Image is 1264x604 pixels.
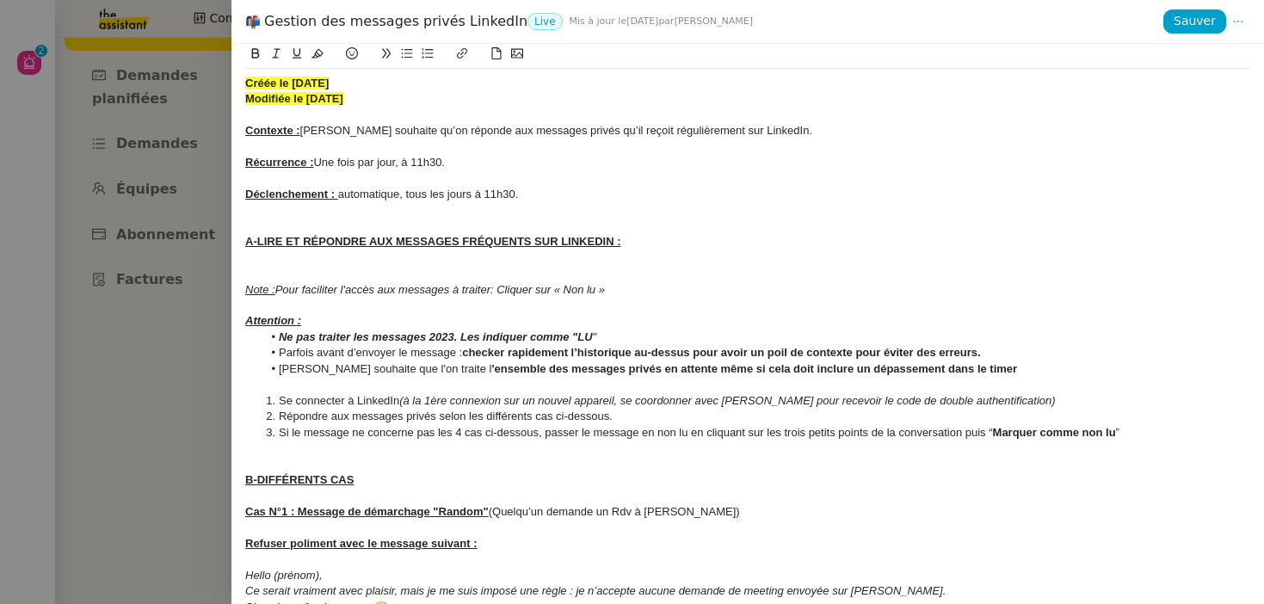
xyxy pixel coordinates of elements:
span: [PERSON_NAME] souhaite qu’on réponde aux messages privés qu’il reçoit régulièrement sur LinkedIn. [300,124,812,137]
u: Déclenchement : [245,188,335,200]
u: B-DIFFÉRENTS CAS [245,473,354,486]
em: " [593,330,597,343]
strong: 'ensemble des messages privés en attente même si cela doit inclure un dépassement dans le timer [491,362,1017,375]
u: Refuser poliment avec le message suivant : [245,537,478,550]
li: [PERSON_NAME] souhaite que l'on traite l [262,361,1251,377]
span: par [658,15,674,27]
li: Parfois avant d’envoyer le message : [262,345,1251,361]
u: Cas N°1 : Message de démarchage "Random" [245,505,489,518]
span: Sauver [1174,11,1216,31]
em: Ce serait vraiment avec plaisir, mais je me suis imposé une règle : je n’accepte aucune demande d... [245,584,946,597]
em: Ne pas traiter les messages 2023. Les indiquer comme "LU [279,330,593,343]
strong: Créée le [DATE] [245,77,329,89]
em: (à la 1ère connexion sur un nouvel appareil, se coordonner avec [PERSON_NAME] pour recevoir le co... [399,394,1055,407]
strong: Modifiée le [DATE] [245,92,343,105]
span: Une fois par jour, à 11h30. [313,156,445,169]
div: (Quelqu’un demande un Rdv à [PERSON_NAME]) [245,504,1250,520]
span: automatique, tous les jours à 11h30. [338,188,519,200]
span: Mis à jour le [570,15,627,27]
nz-tag: Live [527,13,563,30]
span: Si le message ne concerne pas les 4 cas ci-dessous, passer le message en non lu en cliquant sur l... [279,426,993,439]
strong: checker rapidement l’historique au-dessus pour avoir un poil de contexte pour éviter des erreurs. [462,346,981,359]
em: Hello (prénom), [245,569,323,582]
u: Note : [245,283,275,296]
div: Gestion des messages privés LinkedIn [245,12,1163,31]
span: [DATE] [PERSON_NAME] [570,12,753,31]
em: Pour faciliter l'accès aux messages à traiter: Cliquer sur « Non lu » [245,283,605,296]
button: Sauver [1163,9,1226,34]
u: Contexte : [245,124,300,137]
strong: Marquer comme non lu [993,426,1116,439]
span: ” [1116,426,1119,439]
u: Récurrence : [245,156,313,169]
span: Répondre aux messages privés selon les différents cas ci-dessous. [279,410,613,422]
span: 📬, mailbox_with_mail [245,14,261,39]
u: Attention : [245,314,301,327]
span: Se connecter à LinkedIn [279,394,399,407]
u: A-LIRE ET RÉPONDRE AUX MESSAGES FRÉQUENTS SUR LINKEDIN : [245,235,621,248]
